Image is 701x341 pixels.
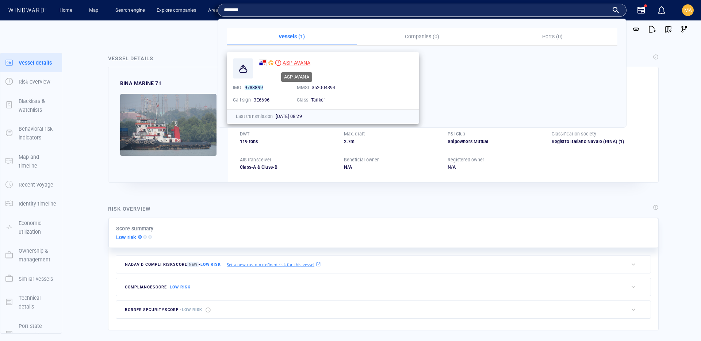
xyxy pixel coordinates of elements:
div: (Still Loading...) [52,7,83,18]
button: Technical details [0,288,62,317]
p: Blacklists & watchlists [19,97,57,115]
span: & [257,164,260,170]
span: 352004394 [312,85,336,90]
span: m [350,139,355,144]
p: Score summary [116,224,154,233]
p: DWT [240,131,250,137]
p: P&I Club [448,131,466,137]
p: Classification society [552,131,596,137]
a: Risk overview [0,78,62,85]
button: Economic utilization [0,214,62,242]
a: Port state Control & Casualties [0,331,62,338]
button: Behavioral risk indicators [0,119,62,147]
a: OpenStreetMap [475,220,510,225]
span: 2 [344,139,346,144]
a: Search engine [112,4,148,17]
p: Vessels (1) [231,32,353,41]
button: Get link [628,21,644,37]
div: Registro Italiano Navale (RINA) [552,138,617,145]
p: Recent voyage [19,180,53,189]
div: 119 tons [240,138,335,145]
iframe: Chat [670,308,696,336]
a: Home [57,4,75,17]
p: IMO [233,84,242,91]
div: High risk [275,60,281,66]
span: ASP AVANA [283,60,310,66]
a: Area analysis [205,4,239,17]
span: Nadav D Compli risk score - [125,262,221,267]
span: (1) [617,138,647,145]
button: View on map [660,21,676,37]
button: Home [54,4,77,17]
a: Explore companies [154,4,199,17]
span: [DATE] 08:29 [276,114,302,119]
button: Identity timeline [0,194,62,213]
div: Toggle map information layers [532,26,543,37]
div: Shipowners Mutual [448,138,543,145]
div: (7039) [37,7,50,18]
p: MMSI [297,84,309,91]
button: Create an AOI. [520,26,532,37]
a: Set a new custom defined risk for this vessel [227,260,321,268]
span: MA [684,7,692,13]
a: Similar vessels [0,275,62,282]
button: MA [681,3,695,18]
p: Set a new custom defined risk for this vessel [227,261,314,268]
a: Technical details [0,298,62,305]
p: Ownership & management [19,246,57,264]
a: Blacklists & watchlists [0,101,62,108]
p: Low risk [116,233,137,242]
div: Vessel details [108,54,153,63]
a: Map and timeline [0,157,62,164]
div: Registro Italiano Navale (RINA) [552,138,647,145]
button: Map and timeline [0,147,62,176]
span: Low risk [170,285,190,290]
p: Map and timeline [19,153,57,170]
a: Identity timeline [0,200,62,207]
span: New [187,262,199,267]
a: Vessel details [0,59,62,66]
div: [DATE] - [DATE] [123,185,154,196]
p: Technical details [19,294,57,311]
a: Improve this map [513,220,549,225]
p: Registered owner [448,157,484,163]
button: Map [83,4,107,17]
div: BINA MARINE 71 [120,79,161,88]
button: Export report [644,21,660,37]
button: Recent voyage [0,175,62,194]
img: 59066f086f525674cf44508f_0 [120,94,217,156]
p: Class [297,97,308,103]
p: Economic utilization [19,219,57,237]
span: Low risk [200,262,221,267]
span: 3E6696 [254,97,269,103]
span: Class-B [256,164,277,170]
p: Vessel details [19,58,52,67]
p: Max. draft [344,131,365,137]
span: border security score - [125,307,202,312]
div: Risk overview [108,204,151,213]
span: 7 days [107,188,121,193]
p: AIS transceiver [240,157,271,163]
div: Activity timeline [4,7,36,18]
div: Notification center [657,6,666,15]
a: Mapbox [454,220,474,225]
p: Ports (0) [491,32,613,41]
span: compliance score - [125,285,191,290]
p: Behavioral risk indicators [19,124,57,142]
a: Mapbox logo [100,216,132,224]
button: Similar vessels [0,269,62,288]
p: Beneficial owner [344,157,379,163]
a: ASP AVANA [259,58,310,67]
div: Compliance Activities [85,7,91,18]
span: N/A [344,164,352,170]
p: Last transmission [236,113,273,120]
p: Call sign [233,97,251,103]
div: Nadav D Compli defined risk: moderate risk [268,60,274,66]
div: Tanker [311,97,355,103]
button: Risk overview [0,72,62,91]
span: Low risk [182,307,202,312]
span: Class-A [240,164,256,170]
